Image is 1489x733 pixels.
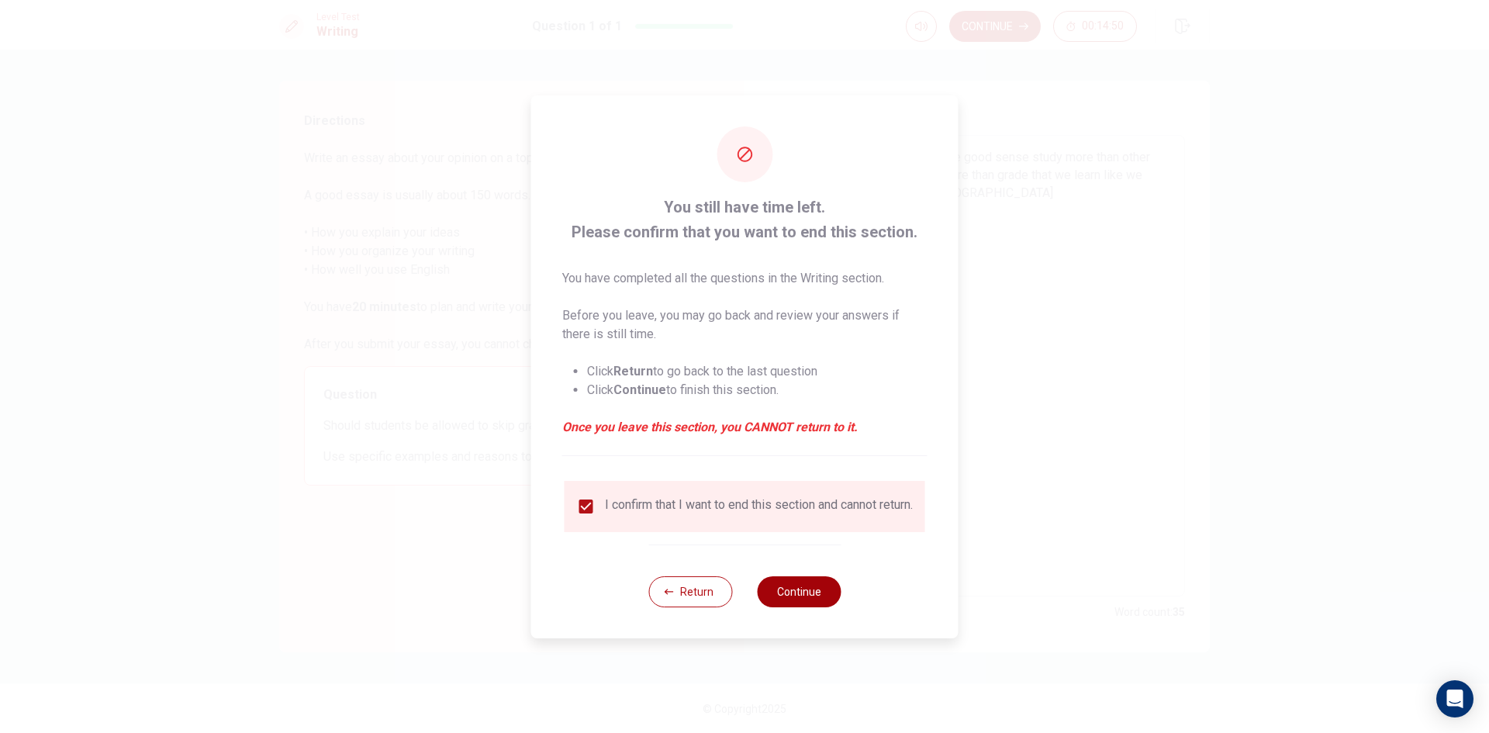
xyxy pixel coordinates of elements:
li: Click to finish this section. [587,381,928,399]
strong: Continue [613,382,666,397]
strong: Return [613,364,653,379]
div: Open Intercom Messenger [1436,680,1473,717]
p: Before you leave, you may go back and review your answers if there is still time. [562,306,928,344]
div: I confirm that I want to end this section and cannot return. [605,497,913,516]
button: Return [648,576,732,607]
button: Continue [757,576,841,607]
em: Once you leave this section, you CANNOT return to it. [562,418,928,437]
li: Click to go back to the last question [587,362,928,381]
span: You still have time left. Please confirm that you want to end this section. [562,195,928,244]
p: You have completed all the questions in the Writing section. [562,269,928,288]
